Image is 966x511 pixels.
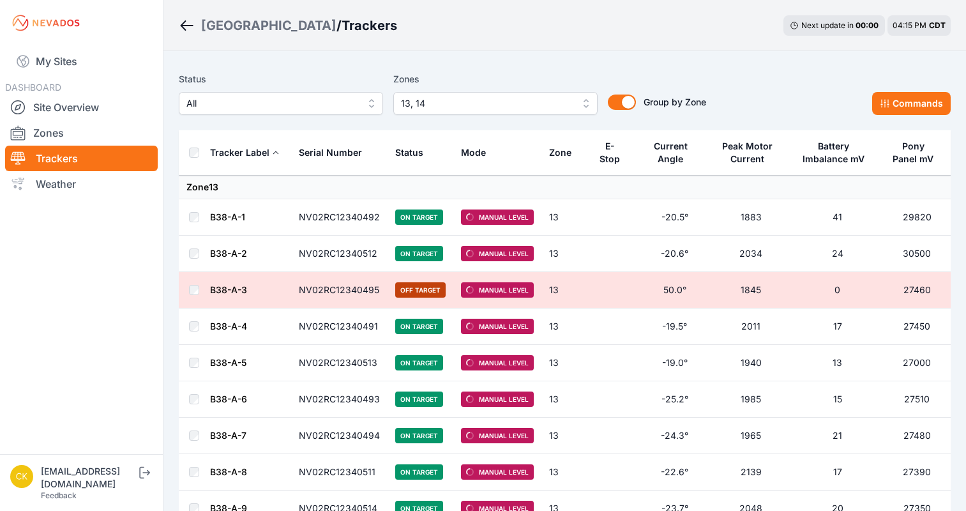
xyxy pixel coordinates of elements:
td: NV02RC12340495 [291,272,388,309]
a: B38-A-2 [210,248,247,259]
span: On Target [395,428,443,443]
td: 41 [792,199,884,236]
td: 13 [792,345,884,381]
a: B38-A-5 [210,357,246,368]
div: Peak Motor Current [718,140,776,165]
td: NV02RC12340513 [291,345,388,381]
div: Zone [549,146,571,159]
a: B38-A-6 [210,393,247,404]
a: Zones [5,120,158,146]
img: ckent@prim.com [10,465,33,488]
div: Serial Number [299,146,362,159]
td: 13 [541,236,589,272]
span: On Target [395,319,443,334]
img: Nevados [10,13,82,33]
button: 13, 14 [393,92,598,115]
td: -20.5° [639,199,710,236]
span: Manual Level [461,355,534,370]
span: All [186,96,358,111]
button: Pony Panel mV [891,131,943,174]
td: 1965 [711,418,792,454]
a: My Sites [5,46,158,77]
span: On Target [395,464,443,480]
td: 13 [541,345,589,381]
a: Site Overview [5,95,158,120]
button: E-Stop [597,131,631,174]
td: NV02RC12340493 [291,381,388,418]
td: 27460 [884,272,951,309]
span: On Target [395,392,443,407]
div: Current Angle [647,140,694,165]
span: On Target [395,210,443,225]
label: Zones [393,72,598,87]
button: Zone [549,137,582,168]
span: On Target [395,246,443,261]
td: NV02RC12340491 [291,309,388,345]
button: Commands [872,92,951,115]
button: Peak Motor Current [718,131,785,174]
td: -19.5° [639,309,710,345]
div: E-Stop [597,140,623,165]
td: -24.3° [639,418,710,454]
td: 1845 [711,272,792,309]
td: 27450 [884,309,951,345]
td: -22.6° [639,454,710,491]
button: Tracker Label [210,137,280,168]
td: NV02RC12340511 [291,454,388,491]
td: 2011 [711,309,792,345]
td: NV02RC12340512 [291,236,388,272]
td: 27510 [884,381,951,418]
td: -19.0° [639,345,710,381]
td: NV02RC12340492 [291,199,388,236]
td: 27000 [884,345,951,381]
td: 13 [541,309,589,345]
div: Tracker Label [210,146,269,159]
td: 13 [541,199,589,236]
a: B38-A-4 [210,321,247,332]
span: Manual Level [461,282,534,298]
div: Mode [461,146,486,159]
span: Manual Level [461,464,534,480]
span: Group by Zone [644,96,706,107]
a: B38-A-1 [210,211,245,222]
button: All [179,92,383,115]
span: CDT [929,20,946,30]
a: B38-A-7 [210,430,246,441]
span: DASHBOARD [5,82,61,93]
td: 15 [792,381,884,418]
td: 1883 [711,199,792,236]
span: On Target [395,355,443,370]
td: 13 [541,454,589,491]
td: 13 [541,381,589,418]
td: 27390 [884,454,951,491]
div: Status [395,146,423,159]
span: / [336,17,342,34]
td: Zone 13 [179,176,951,199]
button: Serial Number [299,137,372,168]
button: Mode [461,137,496,168]
span: Manual Level [461,210,534,225]
td: 2139 [711,454,792,491]
div: 00 : 00 [856,20,879,31]
td: 2034 [711,236,792,272]
span: Manual Level [461,392,534,407]
td: 1940 [711,345,792,381]
td: 17 [792,309,884,345]
div: Pony Panel mV [891,140,935,165]
td: 24 [792,236,884,272]
span: Manual Level [461,319,534,334]
span: Next update in [801,20,854,30]
button: Current Angle [647,131,702,174]
td: -25.2° [639,381,710,418]
div: [EMAIL_ADDRESS][DOMAIN_NAME] [41,465,137,491]
span: Manual Level [461,246,534,261]
a: B38-A-3 [210,284,247,295]
td: NV02RC12340494 [291,418,388,454]
h3: Trackers [342,17,397,34]
a: Weather [5,171,158,197]
td: 13 [541,272,589,309]
a: [GEOGRAPHIC_DATA] [201,17,336,34]
button: Battery Imbalance mV [799,131,876,174]
span: Manual Level [461,428,534,443]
